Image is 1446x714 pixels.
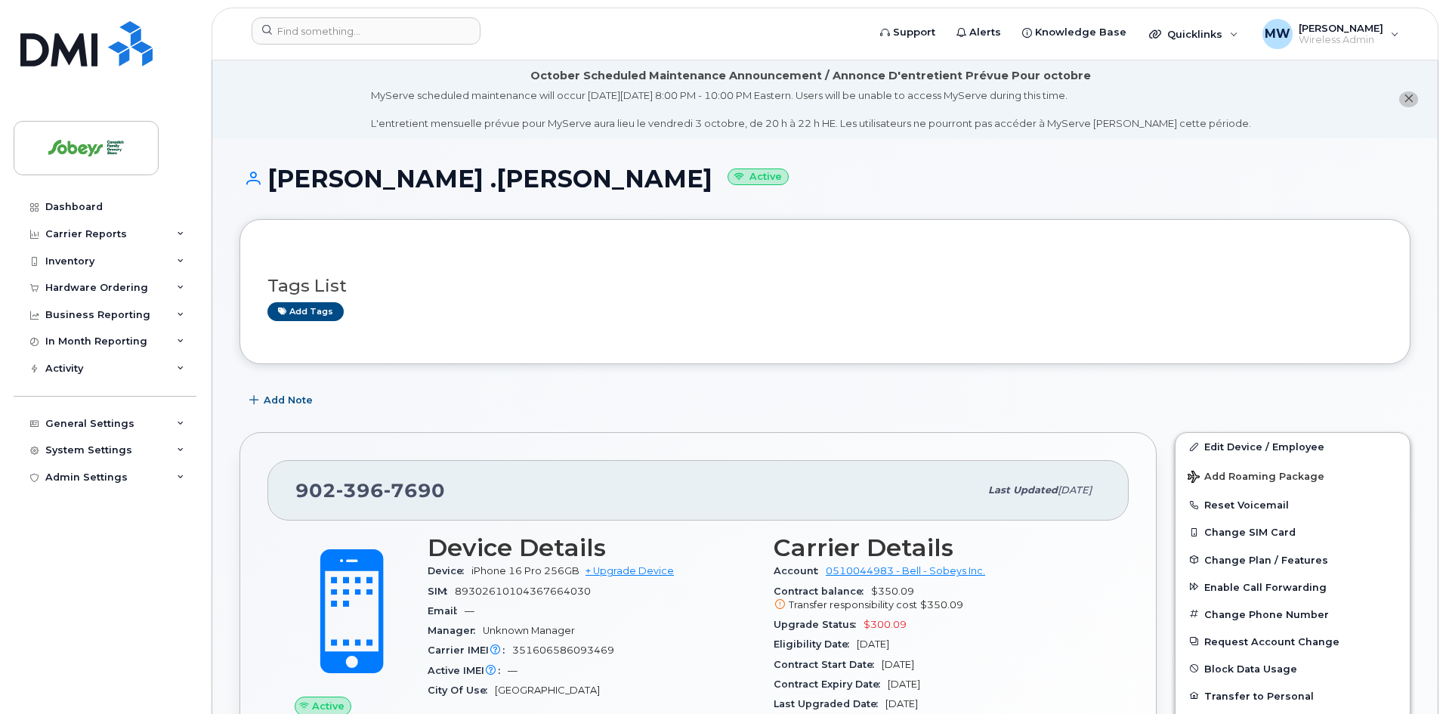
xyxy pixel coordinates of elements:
span: 89302610104367664030 [455,586,591,597]
span: [DATE] [885,698,918,709]
span: 351606586093469 [512,644,614,656]
span: 396 [336,479,384,502]
span: Eligibility Date [774,638,857,650]
button: Transfer to Personal [1176,682,1410,709]
a: Add tags [267,302,344,321]
span: Add Note [264,393,313,407]
span: Contract Expiry Date [774,678,888,690]
button: Enable Call Forwarding [1176,573,1410,601]
span: Last Upgraded Date [774,698,885,709]
span: Manager [428,625,483,636]
span: $350.09 [774,586,1101,613]
span: Contract Start Date [774,659,882,670]
span: — [508,665,518,676]
span: 902 [295,479,445,502]
span: 7690 [384,479,445,502]
span: City Of Use [428,685,495,696]
span: $350.09 [920,599,963,610]
span: Add Roaming Package [1188,471,1324,485]
span: Upgrade Status [774,619,864,630]
button: close notification [1399,91,1418,107]
button: Reset Voicemail [1176,491,1410,518]
span: Contract balance [774,586,871,597]
span: $300.09 [864,619,907,630]
button: Change Phone Number [1176,601,1410,628]
div: MyServe scheduled maintenance will occur [DATE][DATE] 8:00 PM - 10:00 PM Eastern. Users will be u... [371,88,1251,131]
span: Enable Call Forwarding [1204,581,1327,592]
h3: Carrier Details [774,534,1101,561]
button: Block Data Usage [1176,655,1410,682]
span: [DATE] [857,638,889,650]
span: Unknown Manager [483,625,575,636]
h3: Tags List [267,277,1383,295]
button: Add Roaming Package [1176,460,1410,491]
span: iPhone 16 Pro 256GB [471,565,579,576]
span: Active [312,699,345,713]
span: [DATE] [882,659,914,670]
a: + Upgrade Device [586,565,674,576]
small: Active [728,168,789,186]
button: Change SIM Card [1176,518,1410,546]
button: Request Account Change [1176,628,1410,655]
span: Carrier IMEI [428,644,512,656]
span: [GEOGRAPHIC_DATA] [495,685,600,696]
div: October Scheduled Maintenance Announcement / Annonce D'entretient Prévue Pour octobre [530,68,1091,84]
span: [DATE] [1058,484,1092,496]
span: Last updated [988,484,1058,496]
span: Email [428,605,465,617]
a: Edit Device / Employee [1176,433,1410,460]
span: Active IMEI [428,665,508,676]
span: Device [428,565,471,576]
span: — [465,605,474,617]
h1: [PERSON_NAME] .[PERSON_NAME] [239,165,1410,192]
span: SIM [428,586,455,597]
button: Change Plan / Features [1176,546,1410,573]
button: Add Note [239,387,326,414]
h3: Device Details [428,534,755,561]
a: 0510044983 - Bell - Sobeys Inc. [826,565,985,576]
span: Account [774,565,826,576]
span: Transfer responsibility cost [789,599,917,610]
span: [DATE] [888,678,920,690]
span: Change Plan / Features [1204,554,1328,565]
